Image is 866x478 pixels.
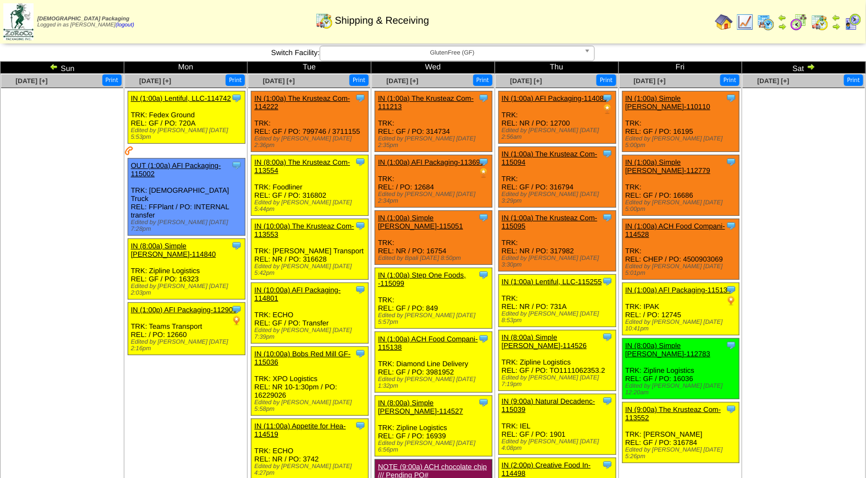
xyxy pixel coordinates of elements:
span: [DATE] [+] [634,77,666,85]
div: TRK: [DEMOGRAPHIC_DATA] Truck REL: FFPlant / PO: INTERNAL transfer [128,159,245,236]
div: Edited by [PERSON_NAME] [DATE] 2:56am [502,127,616,140]
div: TRK: Foodliner REL: GF / PO: 316802 [251,155,369,216]
div: TRK: Zipline Logistics REL: GF / PO: 16323 [128,239,245,300]
div: TRK: [PERSON_NAME] REL: GF / PO: 316784 [622,403,739,463]
a: IN (8:00a) Simple [PERSON_NAME]-112783 [626,341,711,358]
img: Tooltip [355,156,366,167]
a: IN (1:00a) ACH Food Compani-115138 [378,335,478,351]
a: IN (1:00a) Simple [PERSON_NAME]-112779 [626,158,711,175]
div: TRK: REL: GF / PO: 316794 [498,147,616,208]
div: TRK: Zipline Logistics REL: GF / PO: 16036 [622,339,739,399]
img: Tooltip [602,93,613,104]
span: Shipping & Receiving [335,15,429,26]
div: Edited by [PERSON_NAME] [DATE] 2:36pm [254,135,368,149]
img: Tooltip [231,240,242,251]
button: Print [473,74,492,86]
img: PO [478,167,489,178]
img: Tooltip [355,220,366,231]
img: Tooltip [478,93,489,104]
div: Edited by [PERSON_NAME] [DATE] 4:08pm [502,438,616,452]
span: [DATE] [+] [139,77,171,85]
img: arrowleft.gif [778,13,787,22]
div: Edited by [PERSON_NAME] [DATE] 5:26pm [626,447,739,460]
div: TRK: [PERSON_NAME] Transport REL: NR / PO: 316628 [251,219,369,280]
a: IN (10:00a) The Krusteaz Com-113553 [254,222,354,238]
a: IN (10:00a) Bobs Red Mill GF-115036 [254,350,350,366]
div: Edited by [PERSON_NAME] [DATE] 12:20am [626,383,739,396]
a: IN (1:00p) AFI Packaging-112906 [131,306,237,314]
img: calendarprod.gif [757,13,775,31]
a: IN (1:00a) The Krusteaz Com-115094 [502,150,598,166]
img: PO [602,104,613,115]
img: arrowright.gif [807,62,815,71]
div: Edited by [PERSON_NAME] [DATE] 1:32pm [378,376,492,389]
a: [DATE] [+] [510,77,542,85]
td: Sun [1,62,124,74]
a: IN (1:00a) Lentiful, LLC-114742 [131,94,231,102]
img: Tooltip [602,459,613,470]
div: Edited by Bpali [DATE] 8:50pm [378,255,492,262]
a: IN (1:00a) Step One Foods, -115099 [378,271,466,287]
img: Tooltip [726,93,737,104]
img: Tooltip [355,93,366,104]
a: IN (1:00a) AFI Packaging-115134 [626,286,732,294]
img: Tooltip [602,276,613,287]
div: Edited by [PERSON_NAME] [DATE] 10:41pm [626,319,739,332]
img: PO [726,295,737,306]
img: Tooltip [726,404,737,415]
div: Edited by [PERSON_NAME] [DATE] 2:35pm [378,135,492,149]
div: Edited by [PERSON_NAME] [DATE] 3:30pm [502,255,616,268]
button: Print [226,74,245,86]
div: Edited by [PERSON_NAME] [DATE] 2:16pm [131,339,245,352]
div: Edited by [PERSON_NAME] [DATE] 5:42pm [254,263,368,276]
a: IN (11:00a) Appetite for Hea-114519 [254,422,346,438]
img: arrowright.gif [778,22,787,31]
img: arrowleft.gif [50,62,58,71]
a: IN (8:00a) The Krusteaz Com-113554 [254,158,350,175]
img: calendarcustomer.gif [844,13,862,31]
a: IN (1:00a) Simple [PERSON_NAME]-110110 [626,94,711,111]
div: TRK: XPO Logistics REL: NR 10-1:30pm / PO: 16229026 [251,347,369,416]
div: TRK: REL: GF / PO: 16686 [622,155,739,216]
img: Tooltip [602,395,613,406]
img: PO [231,315,242,326]
img: arrowright.gif [832,22,841,31]
div: Edited by [PERSON_NAME] [DATE] 5:01pm [626,263,739,276]
img: Tooltip [478,269,489,280]
td: Wed [371,62,495,74]
a: (logout) [116,22,134,28]
img: calendarinout.gif [315,12,333,29]
img: Tooltip [231,304,242,315]
div: Edited by [PERSON_NAME] [DATE] 3:29pm [502,191,616,204]
div: Edited by [PERSON_NAME] [DATE] 8:53pm [502,311,616,324]
a: [DATE] [+] [758,77,790,85]
img: Tooltip [726,220,737,231]
img: home.gif [715,13,733,31]
a: IN (8:00a) Simple [PERSON_NAME]-114840 [131,242,216,258]
div: Edited by [PERSON_NAME] [DATE] 5:44pm [254,199,368,213]
div: TRK: REL: NR / PO: 12700 [498,91,616,144]
img: Tooltip [726,156,737,167]
a: [DATE] [+] [15,77,47,85]
div: TRK: REL: GF / PO: 314734 [375,91,492,152]
td: Mon [124,62,248,74]
button: Print [349,74,369,86]
span: [DATE] [+] [263,77,295,85]
td: Fri [618,62,742,74]
span: [DEMOGRAPHIC_DATA] Packaging [37,16,129,22]
img: Tooltip [355,284,366,295]
a: IN (1:00a) The Krusteaz Com-115095 [502,214,598,230]
img: arrowleft.gif [832,13,841,22]
a: [DATE] [+] [386,77,418,85]
img: Tooltip [478,212,489,223]
div: Edited by [PERSON_NAME] [DATE] 5:00pm [626,199,739,213]
button: Print [720,74,739,86]
img: Tooltip [478,397,489,408]
span: GlutenFree (GF) [325,46,580,59]
a: IN (1:00a) Simple [PERSON_NAME]-115051 [378,214,463,230]
div: Edited by [PERSON_NAME] [DATE] 2:34pm [378,191,492,204]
